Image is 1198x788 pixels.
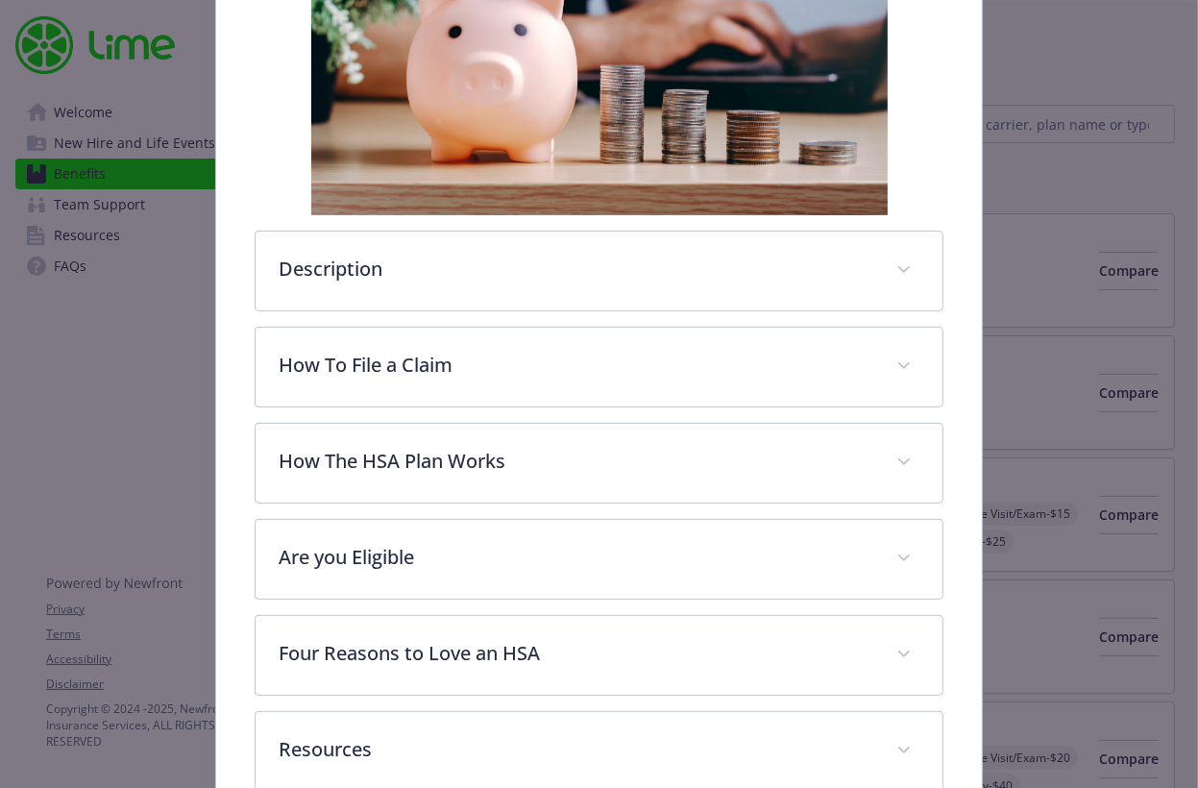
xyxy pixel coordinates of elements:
[279,639,872,668] p: Four Reasons to Love an HSA
[279,543,872,572] p: Are you Eligible
[256,424,941,503] div: How The HSA Plan Works
[256,232,941,310] div: Description
[279,735,872,764] p: Resources
[256,520,941,599] div: Are you Eligible
[256,328,941,406] div: How To File a Claim
[256,616,941,695] div: Four Reasons to Love an HSA
[279,351,872,380] p: How To File a Claim
[279,447,872,476] p: How The HSA Plan Works
[279,255,872,283] p: Description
